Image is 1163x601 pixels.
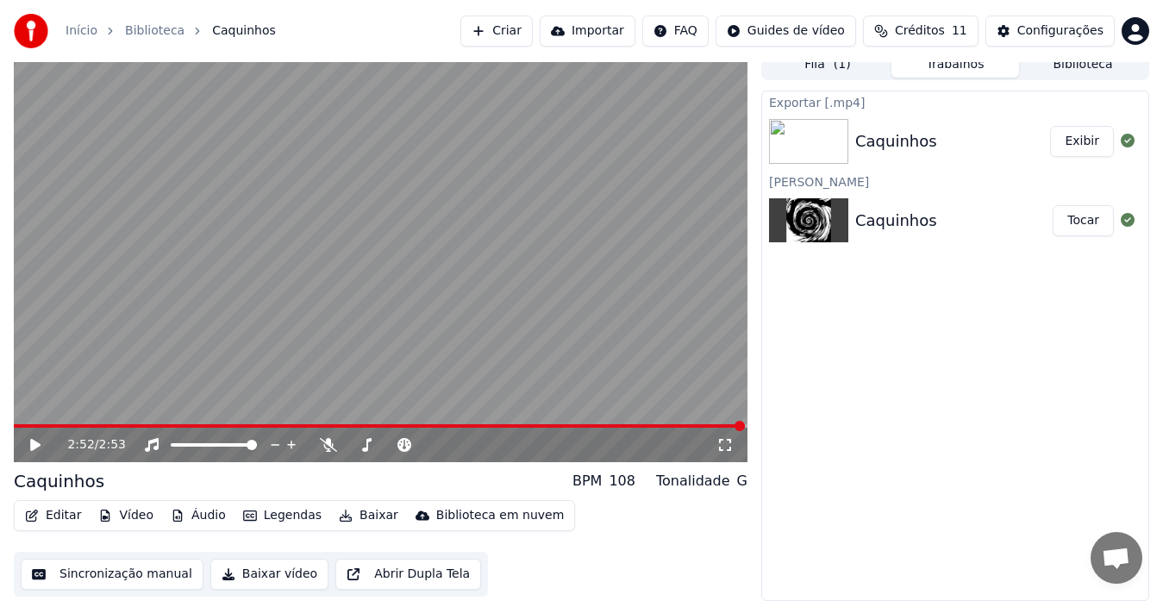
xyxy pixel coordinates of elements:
div: Caquinhos [855,129,937,153]
span: 2:53 [99,436,126,454]
button: Tocar [1053,205,1114,236]
button: Áudio [164,504,233,528]
button: Configurações [985,16,1115,47]
button: Importar [540,16,635,47]
div: 108 [609,471,635,491]
button: Exibir [1050,126,1114,157]
span: Caquinhos [212,22,276,40]
button: Guides de vídeo [716,16,856,47]
span: 2:52 [67,436,94,454]
div: Caquinhos [855,209,937,233]
div: Tonalidade [656,471,730,491]
div: Exportar [.mp4] [762,91,1148,112]
button: Legendas [236,504,328,528]
button: Trabalhos [891,53,1019,78]
button: Fila [764,53,891,78]
button: Abrir Dupla Tela [335,559,481,590]
button: Sincronização manual [21,559,203,590]
button: Criar [460,16,533,47]
div: Biblioteca em nuvem [436,507,565,524]
div: / [67,436,109,454]
div: [PERSON_NAME] [762,171,1148,191]
button: FAQ [642,16,709,47]
button: Baixar [332,504,405,528]
img: youka [14,14,48,48]
button: Biblioteca [1019,53,1147,78]
button: Baixar vídeo [210,559,328,590]
button: Editar [18,504,88,528]
a: Início [66,22,97,40]
span: ( 1 ) [834,56,851,73]
div: Configurações [1017,22,1104,40]
span: 11 [952,22,967,40]
a: Conversa aberta [1091,532,1142,584]
div: Caquinhos [14,469,104,493]
span: Créditos [895,22,945,40]
div: BPM [572,471,602,491]
button: Vídeo [91,504,160,528]
button: Créditos11 [863,16,979,47]
a: Biblioteca [125,22,184,40]
nav: breadcrumb [66,22,276,40]
div: G [737,471,747,491]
